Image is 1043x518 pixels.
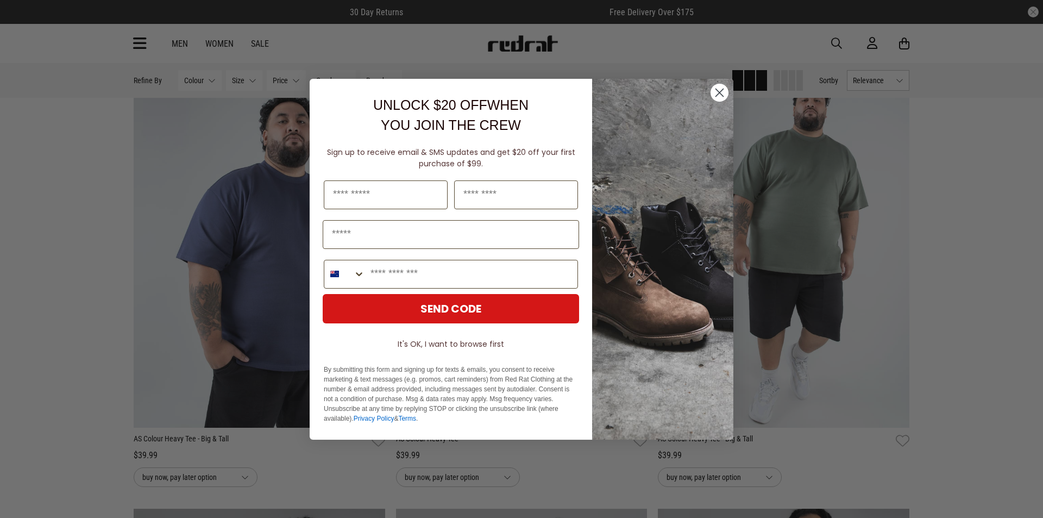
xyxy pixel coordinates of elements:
a: Terms [398,415,416,422]
span: YOU JOIN THE CREW [381,117,521,133]
span: WHEN [487,97,529,113]
img: New Zealand [330,270,339,278]
img: f7662613-148e-4c88-9575-6c6b5b55a647.jpeg [592,79,733,440]
p: By submitting this form and signing up for texts & emails, you consent to receive marketing & tex... [324,365,578,423]
button: Open LiveChat chat widget [9,4,41,37]
button: It's OK, I want to browse first [323,334,579,354]
span: UNLOCK $20 OFF [373,97,487,113]
button: Search Countries [324,260,365,288]
input: First Name [324,180,448,209]
span: Sign up to receive email & SMS updates and get $20 off your first purchase of $99. [327,147,575,169]
button: SEND CODE [323,294,579,323]
button: Close dialog [710,83,729,102]
input: Email [323,220,579,249]
a: Privacy Policy [354,415,394,422]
